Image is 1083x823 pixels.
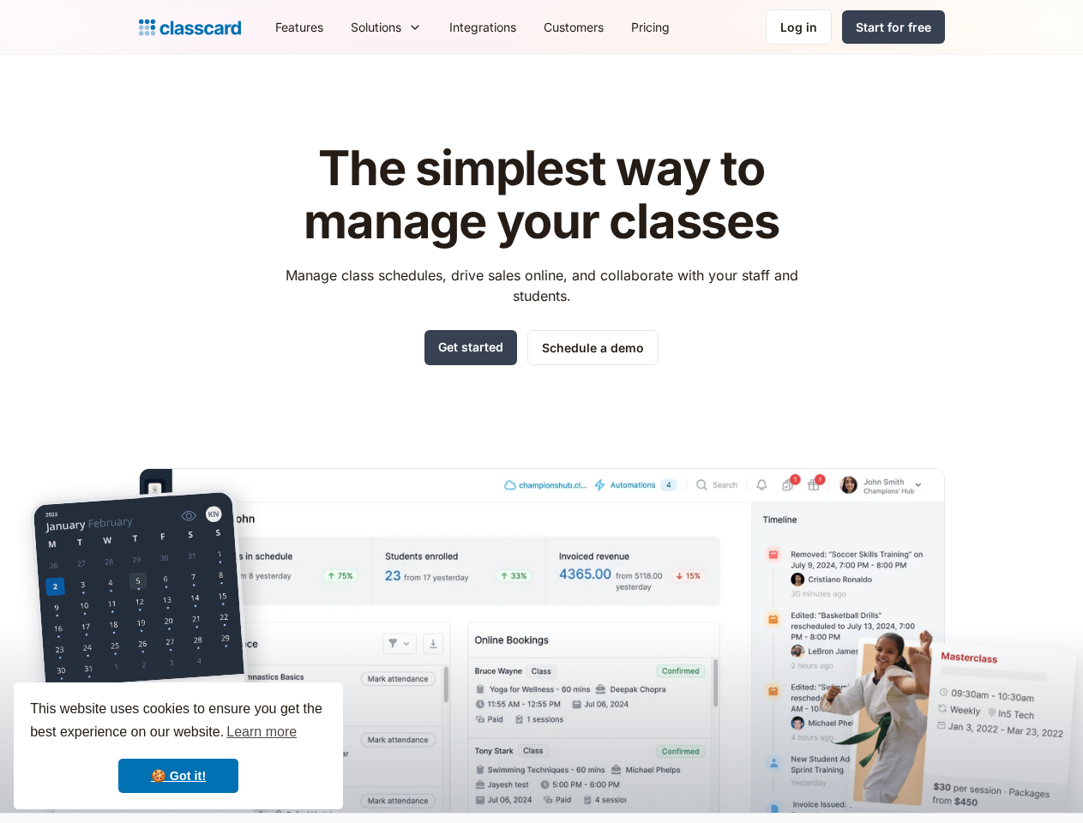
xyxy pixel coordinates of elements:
[842,10,945,44] a: Start for free
[118,759,238,793] a: dismiss cookie message
[337,8,436,46] div: Solutions
[424,330,517,365] a: Get started
[139,15,241,39] a: home
[269,142,814,248] h1: The simplest way to manage your classes
[617,8,683,46] a: Pricing
[351,18,401,36] div: Solutions
[262,8,337,46] a: Features
[224,719,299,745] a: learn more about cookies
[527,330,659,365] a: Schedule a demo
[766,9,832,45] a: Log in
[436,8,530,46] a: Integrations
[14,682,343,809] div: cookieconsent
[30,699,327,745] span: This website uses cookies to ensure you get the best experience on our website.
[530,8,617,46] a: Customers
[856,18,931,36] div: Start for free
[269,265,814,306] p: Manage class schedules, drive sales online, and collaborate with your staff and students.
[780,18,817,36] div: Log in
